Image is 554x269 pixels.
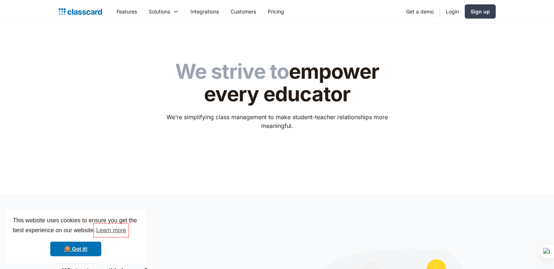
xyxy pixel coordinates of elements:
a: Integrations [185,3,225,20]
span: This website uses cookies to ensure you get the best experience on our website. [13,216,139,236]
a: Pricing [262,3,290,20]
a: Get a demo [400,3,440,20]
span: We strive to [175,59,289,84]
div: cookieconsent [6,209,146,263]
a: home [59,7,102,17]
div: Sign up [471,8,490,15]
div: Solutions [149,8,170,15]
a: Sign up [465,4,496,19]
a: Features [111,3,143,20]
a: learn more about cookies [95,225,127,236]
div: Solutions [143,3,185,20]
a: Login [440,3,465,20]
a: dismiss cookie message [50,242,101,256]
a: Customers [225,3,262,20]
h1: empower every educator [161,61,393,105]
p: We’re simplifying class management to make student-teacher relationships more meaningful. [161,113,393,130]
